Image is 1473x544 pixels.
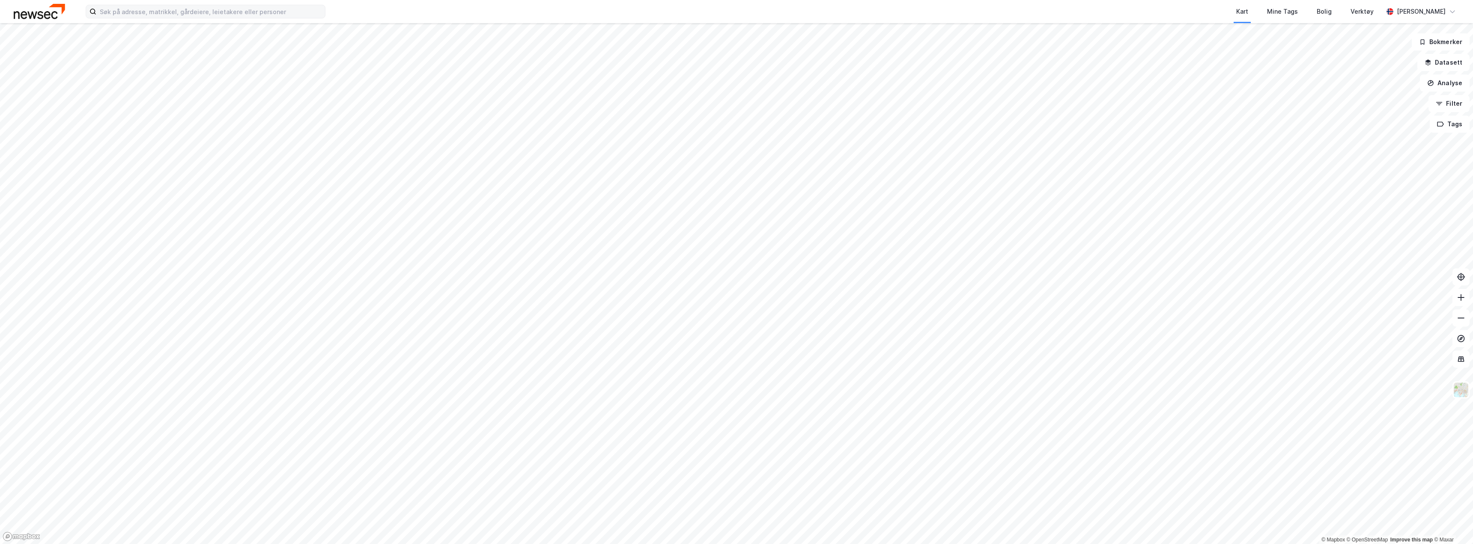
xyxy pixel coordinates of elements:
[14,4,65,19] img: newsec-logo.f6e21ccffca1b3a03d2d.png
[1351,6,1374,17] div: Verktøy
[1317,6,1332,17] div: Bolig
[1236,6,1248,17] div: Kart
[1430,503,1473,544] div: Kontrollprogram for chat
[1397,6,1446,17] div: [PERSON_NAME]
[96,5,325,18] input: Søk på adresse, matrikkel, gårdeiere, leietakere eller personer
[1267,6,1298,17] div: Mine Tags
[1430,503,1473,544] iframe: Chat Widget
